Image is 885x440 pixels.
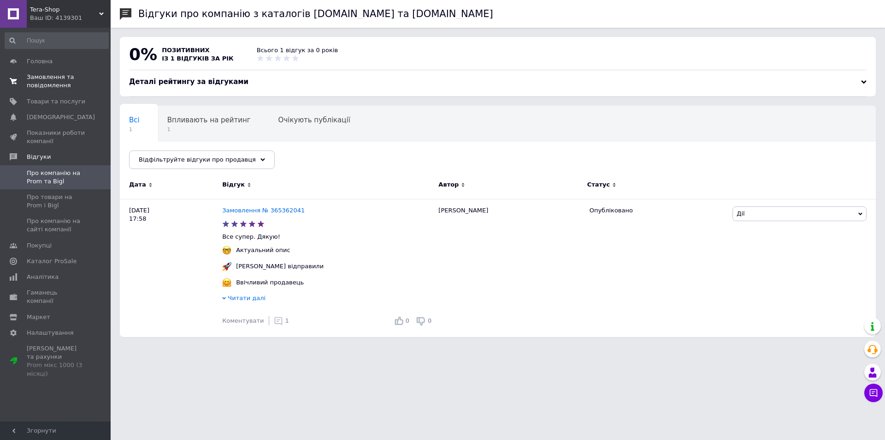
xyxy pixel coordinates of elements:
h1: Відгуки про компанію з каталогів [DOMAIN_NAME] та [DOMAIN_NAME] [138,8,493,19]
span: Автор [438,181,459,189]
button: Чат з покупцем [864,384,883,402]
span: 0 [406,317,409,324]
div: Всього 1 відгук за 0 років [257,46,338,54]
div: Ваш ID: 4139301 [30,14,111,22]
span: позитивних [162,47,210,54]
img: :hugging_face: [222,278,231,287]
div: 1 [274,316,289,325]
div: [PERSON_NAME] відправили [234,262,326,271]
span: Каталог ProSale [27,257,77,265]
span: Деталі рейтингу за відгуками [129,78,248,86]
span: Опубліковані без комен... [129,151,223,159]
span: 1 [167,126,251,133]
span: Маркет [27,313,50,321]
div: Деталі рейтингу за відгуками [129,77,867,87]
span: Дії [737,210,744,217]
div: [PERSON_NAME] [434,199,584,337]
span: Впливають на рейтинг [167,116,251,124]
span: Про компанію на сайті компанії [27,217,85,234]
div: Опубліковано [590,206,726,215]
span: 0 [428,317,431,324]
a: Замовлення № 365362041 [222,207,305,214]
span: Відфільтруйте відгуки про продавця [139,156,256,163]
span: Товари та послуги [27,97,85,106]
span: Коментувати [222,317,264,324]
img: :rocket: [222,262,231,271]
span: Аналітика [27,273,59,281]
span: [PERSON_NAME] та рахунки [27,344,85,378]
div: Опубліковані без коментаря [120,141,241,176]
span: 0% [129,45,157,64]
span: Tera-Shop [30,6,99,14]
span: Про товари на Prom і Bigl [27,193,85,210]
span: Дата [129,181,146,189]
p: Все супер. Дякую! [222,233,434,241]
span: 1 [129,126,140,133]
div: Ввічливий продавець [234,278,306,287]
div: [DATE] 17:58 [120,199,222,337]
span: 1 [285,317,289,324]
span: Відгуки [27,153,51,161]
span: Всі [129,116,140,124]
span: [DEMOGRAPHIC_DATA] [27,113,95,121]
span: із 1 відгуків за рік [162,55,234,62]
div: Prom мікс 1000 (3 місяці) [27,361,85,378]
span: Показники роботи компанії [27,129,85,145]
img: :nerd_face: [222,246,231,255]
span: Статус [587,181,610,189]
input: Пошук [5,32,109,49]
span: Читати далі [228,295,265,301]
div: Коментувати [222,317,264,325]
span: Головна [27,57,53,66]
span: Відгук [222,181,245,189]
span: Замовлення та повідомлення [27,73,85,90]
span: Гаманець компанії [27,289,85,305]
span: Налаштування [27,329,74,337]
span: Про компанію на Prom та Bigl [27,169,85,186]
span: Очікують публікації [278,116,350,124]
div: Актуальний опис [234,246,293,254]
div: Читати далі [222,294,434,305]
span: Покупці [27,241,52,250]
